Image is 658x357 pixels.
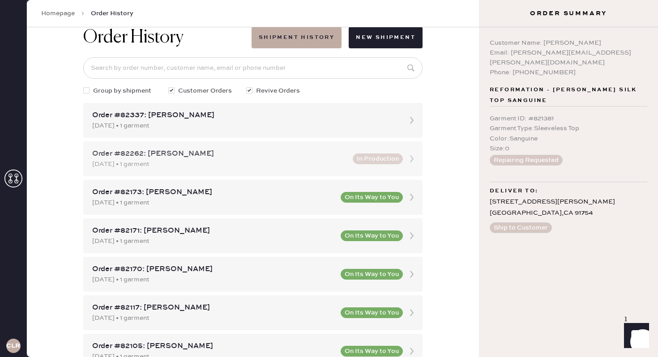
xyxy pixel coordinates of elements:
div: Order #82173: [PERSON_NAME] [92,187,335,198]
div: Size : 0 [490,144,647,153]
div: Garment ID : # 821381 [490,114,647,123]
h3: CLR [6,343,20,349]
iframe: Front Chat [615,317,654,355]
button: On Its Way to You [341,230,403,241]
div: Customer Name: [PERSON_NAME] [490,38,647,48]
span: Revive Orders [256,86,300,96]
span: Customer Orders [178,86,232,96]
div: Order #82171: [PERSON_NAME] [92,225,335,236]
span: Deliver to: [490,186,538,196]
div: [DATE] • 1 garment [92,236,335,246]
button: On Its Way to You [341,269,403,280]
div: Order #82117: [PERSON_NAME] [92,302,335,313]
button: Repairing Requested [490,155,563,166]
div: Order #82170: [PERSON_NAME] [92,264,335,275]
span: Reformation - [PERSON_NAME] Silk Top Sanguine [490,85,647,106]
button: On Its Way to You [341,192,403,203]
div: [DATE] • 1 garment [92,159,347,169]
div: Order #82105: [PERSON_NAME] [92,341,335,352]
input: Search by order number, customer name, email or phone number [83,57,423,79]
button: Ship to Customer [490,222,552,233]
div: Phone: [PHONE_NUMBER] [490,68,647,77]
div: Email: [PERSON_NAME][EMAIL_ADDRESS][PERSON_NAME][DOMAIN_NAME] [490,48,647,68]
div: [DATE] • 1 garment [92,198,335,208]
div: Garment Type : Sleeveless Top [490,123,647,133]
span: Order History [91,9,133,18]
span: Group by shipment [93,86,151,96]
div: Color : Sanguine [490,134,647,144]
button: On Its Way to You [341,307,403,318]
div: Order #82262: [PERSON_NAME] [92,149,347,159]
div: [STREET_ADDRESS][PERSON_NAME] [GEOGRAPHIC_DATA] , CA 91754 [490,196,647,219]
button: In Production [353,153,403,164]
h1: Order History [83,27,184,48]
button: Shipment History [252,27,342,48]
div: Order #82337: [PERSON_NAME] [92,110,397,121]
button: New Shipment [349,27,423,48]
div: [DATE] • 1 garment [92,313,335,323]
h3: Order Summary [479,9,658,18]
button: On Its Way to You [341,346,403,357]
a: Homepage [41,9,75,18]
div: [DATE] • 1 garment [92,275,335,285]
div: [DATE] • 1 garment [92,121,397,131]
